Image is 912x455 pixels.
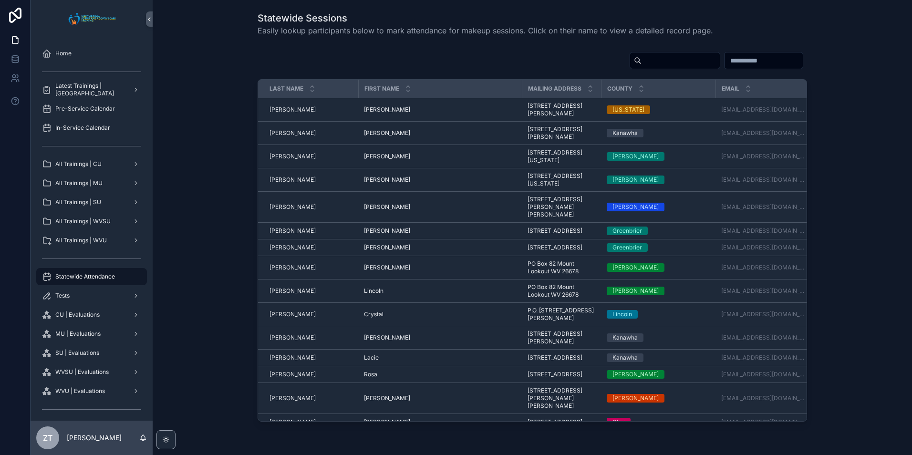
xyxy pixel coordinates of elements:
[364,394,410,402] span: [PERSON_NAME]
[55,292,70,300] span: Tests
[612,287,659,295] div: [PERSON_NAME]
[721,227,807,235] a: [EMAIL_ADDRESS][DOMAIN_NAME]
[269,371,316,378] span: [PERSON_NAME]
[55,198,101,206] span: All Trainings | SU
[36,363,147,381] a: WVSU | Evaluations
[269,85,303,93] span: Last Name
[721,394,807,402] a: [EMAIL_ADDRESS][DOMAIN_NAME]
[607,129,710,137] a: Kanawha
[528,283,595,299] a: PO Box 82 Mount Lookout WV 26678
[607,310,710,319] a: Lincoln
[528,307,595,322] span: P.O. [STREET_ADDRESS][PERSON_NAME]
[55,179,103,187] span: All Trainings | MU
[528,172,595,187] a: [STREET_ADDRESS][US_STATE]
[528,354,595,362] a: [STREET_ADDRESS]
[269,334,352,341] a: [PERSON_NAME]
[721,354,807,362] a: [EMAIL_ADDRESS][DOMAIN_NAME]
[721,203,807,211] a: [EMAIL_ADDRESS][DOMAIN_NAME]
[607,353,710,362] a: Kanawha
[364,203,516,211] a: [PERSON_NAME]
[364,85,399,93] span: First Name
[364,418,516,426] a: [PERSON_NAME]
[607,203,710,211] a: [PERSON_NAME]
[269,227,352,235] a: [PERSON_NAME]
[55,237,107,244] span: All Trainings | WVU
[612,227,642,235] div: Greenbrier
[364,334,516,341] a: [PERSON_NAME]
[269,176,352,184] a: [PERSON_NAME]
[612,105,644,114] div: [US_STATE]
[528,125,595,141] span: [STREET_ADDRESS][PERSON_NAME]
[364,264,516,271] a: [PERSON_NAME]
[269,203,352,211] a: [PERSON_NAME]
[364,227,516,235] a: [PERSON_NAME]
[66,11,118,27] img: App logo
[258,25,713,36] span: Easily lookup participants below to mark attendance for makeup sessions. Click on their name to v...
[55,330,101,338] span: MU | Evaluations
[36,268,147,285] a: Statewide Attendance
[721,153,807,160] a: [EMAIL_ADDRESS][DOMAIN_NAME]
[269,153,352,160] a: [PERSON_NAME]
[55,50,72,57] span: Home
[612,370,659,379] div: [PERSON_NAME]
[528,330,595,345] a: [STREET_ADDRESS][PERSON_NAME]
[612,310,632,319] div: Lincoln
[36,119,147,136] a: In-Service Calendar
[528,196,595,218] a: [STREET_ADDRESS][PERSON_NAME][PERSON_NAME]
[269,310,316,318] span: [PERSON_NAME]
[721,264,807,271] a: [EMAIL_ADDRESS][DOMAIN_NAME]
[721,371,807,378] a: [EMAIL_ADDRESS][DOMAIN_NAME]
[269,371,352,378] a: [PERSON_NAME]
[269,129,352,137] a: [PERSON_NAME]
[612,353,638,362] div: Kanawha
[721,129,807,137] a: [EMAIL_ADDRESS][DOMAIN_NAME]
[269,203,316,211] span: [PERSON_NAME]
[269,394,352,402] a: [PERSON_NAME]
[364,287,383,295] span: Lincoln
[612,203,659,211] div: [PERSON_NAME]
[612,129,638,137] div: Kanawha
[528,387,595,410] a: [STREET_ADDRESS][PERSON_NAME][PERSON_NAME]
[612,333,638,342] div: Kanawha
[528,418,582,426] span: [STREET_ADDRESS]
[721,176,807,184] a: [EMAIL_ADDRESS][DOMAIN_NAME]
[721,310,807,318] a: [EMAIL_ADDRESS][DOMAIN_NAME]
[36,383,147,400] a: WVU | Evaluations
[721,287,807,295] a: [EMAIL_ADDRESS][DOMAIN_NAME]
[607,263,710,272] a: [PERSON_NAME]
[364,153,410,160] span: [PERSON_NAME]
[269,310,352,318] a: [PERSON_NAME]
[55,368,109,376] span: WVSU | Evaluations
[55,349,99,357] span: SU | Evaluations
[269,153,316,160] span: [PERSON_NAME]
[55,273,115,280] span: Statewide Attendance
[722,85,739,93] span: Email
[269,106,352,114] a: [PERSON_NAME]
[721,244,807,251] a: [EMAIL_ADDRESS][DOMAIN_NAME]
[364,371,516,378] a: Rosa
[364,227,410,235] span: [PERSON_NAME]
[67,433,122,443] p: [PERSON_NAME]
[364,418,410,426] span: [PERSON_NAME]
[364,354,379,362] span: Lacie
[364,287,516,295] a: Lincoln
[607,85,632,93] span: County
[364,310,516,318] a: Crystal
[528,244,595,251] a: [STREET_ADDRESS]
[528,85,581,93] span: Mailing Address
[36,344,147,362] a: SU | Evaluations
[55,387,105,395] span: WVU | Evaluations
[721,334,807,341] a: [EMAIL_ADDRESS][DOMAIN_NAME]
[36,306,147,323] a: CU | Evaluations
[528,371,595,378] a: [STREET_ADDRESS]
[528,418,595,426] a: [STREET_ADDRESS]
[55,105,115,113] span: Pre-Service Calendar
[55,217,111,225] span: All Trainings | WVSU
